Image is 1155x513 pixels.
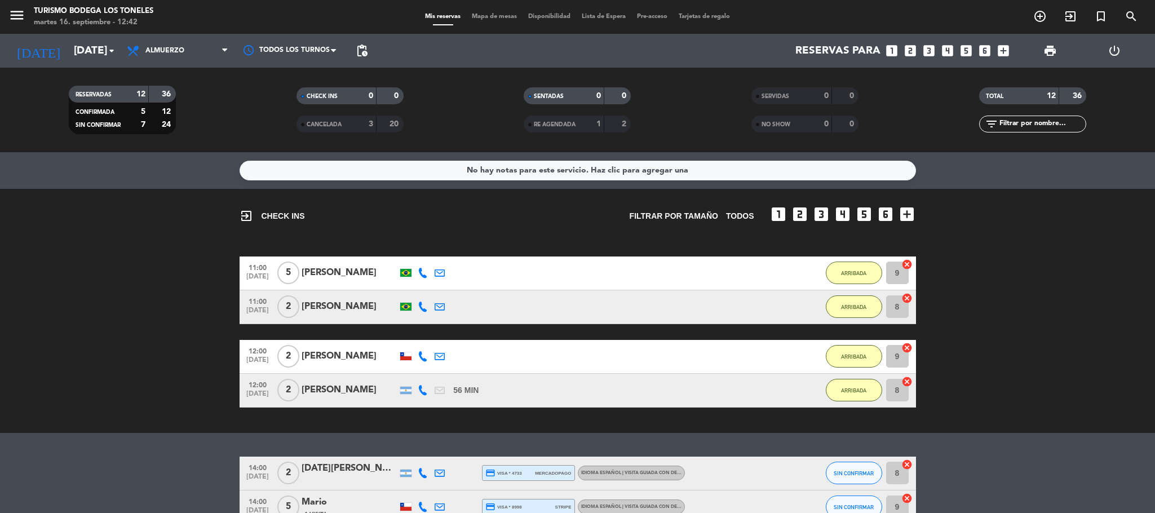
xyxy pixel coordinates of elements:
span: 14:00 [244,461,272,474]
span: ARRIBADA [841,270,866,276]
span: RE AGENDADA [534,122,576,127]
button: menu [8,7,25,28]
strong: 0 [394,92,401,100]
span: print [1043,44,1057,58]
span: CANCELADA [307,122,342,127]
span: ARRIBADA [841,353,866,360]
span: Idioma Español | Visita guiada con degustacion itinerante - Degustación Fuego Blanco [581,505,807,509]
strong: 0 [849,120,856,128]
strong: 7 [141,121,145,129]
i: looks_5 [855,205,873,223]
span: Mapa de mesas [466,14,523,20]
span: 5 [277,262,299,284]
i: cancel [901,376,913,387]
i: credit_card [485,468,495,478]
span: [DATE] [244,390,272,403]
strong: 5 [141,108,145,116]
span: Lista de Espera [576,14,631,20]
span: RESERVADAS [76,92,112,98]
div: martes 16. septiembre - 12:42 [34,17,153,28]
span: [DATE] [244,273,272,286]
span: Almuerzo [145,47,184,55]
i: looks_two [791,205,809,223]
div: Mario [302,495,397,510]
div: LOG OUT [1082,34,1147,68]
span: 12:00 [244,378,272,391]
span: Reservas para [795,45,880,57]
i: looks_5 [959,43,973,58]
span: SERVIDAS [762,94,789,99]
span: SIN CONFIRMAR [834,504,874,510]
span: mercadopago [535,470,571,477]
i: filter_list [985,117,998,131]
span: [DATE] [244,473,272,486]
div: [PERSON_NAME] [302,349,397,364]
strong: 1 [596,120,601,128]
i: looks_one [769,205,787,223]
span: TODOS [726,210,754,223]
span: visa * 8998 [485,502,522,512]
strong: 12 [162,108,173,116]
span: ARRIBADA [841,387,866,393]
span: Pre-acceso [631,14,673,20]
strong: 36 [162,90,173,98]
i: add_circle_outline [1033,10,1047,23]
i: cancel [901,342,913,353]
strong: 0 [824,92,829,100]
span: 14:00 [244,494,272,507]
i: cancel [901,259,913,270]
span: [DATE] [244,307,272,320]
span: 56 MIN [453,384,479,397]
span: pending_actions [355,44,369,58]
div: [PERSON_NAME] [302,266,397,280]
button: ARRIBADA [826,379,882,401]
i: [DATE] [8,38,68,63]
span: 2 [277,379,299,401]
span: Disponibilidad [523,14,576,20]
span: 12:00 [244,344,272,357]
button: ARRIBADA [826,262,882,284]
span: [DATE] [244,356,272,369]
i: looks_one [884,43,899,58]
span: 2 [277,345,299,368]
strong: 12 [1047,92,1056,100]
span: 11:00 [244,294,272,307]
i: turned_in_not [1094,10,1108,23]
span: NO SHOW [762,122,790,127]
span: SIN CONFIRMAR [76,122,121,128]
i: credit_card [485,502,495,512]
i: menu [8,7,25,24]
div: No hay notas para este servicio. Haz clic para agregar una [467,164,688,177]
span: Filtrar por tamaño [630,210,718,223]
div: [PERSON_NAME] [302,383,397,397]
strong: 0 [369,92,373,100]
button: SIN CONFIRMAR [826,462,882,484]
i: search [1125,10,1138,23]
i: looks_4 [940,43,955,58]
div: [PERSON_NAME] [302,299,397,314]
span: SENTADAS [534,94,564,99]
i: power_settings_new [1108,44,1121,58]
strong: 0 [596,92,601,100]
span: CONFIRMADA [76,109,114,115]
i: add_box [996,43,1011,58]
strong: 24 [162,121,173,129]
i: arrow_drop_down [105,44,118,58]
span: stripe [555,503,572,511]
span: Tarjetas de regalo [673,14,736,20]
i: looks_3 [922,43,936,58]
span: SIN CONFIRMAR [834,470,874,476]
strong: 0 [622,92,629,100]
strong: 12 [136,90,145,98]
i: cancel [901,493,913,504]
i: exit_to_app [1064,10,1077,23]
strong: 20 [390,120,401,128]
i: looks_6 [977,43,992,58]
span: visa * 4733 [485,468,522,478]
strong: 3 [369,120,373,128]
strong: 2 [622,120,629,128]
i: looks_3 [812,205,830,223]
div: Turismo Bodega Los Toneles [34,6,153,17]
span: 2 [277,295,299,318]
strong: 0 [849,92,856,100]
